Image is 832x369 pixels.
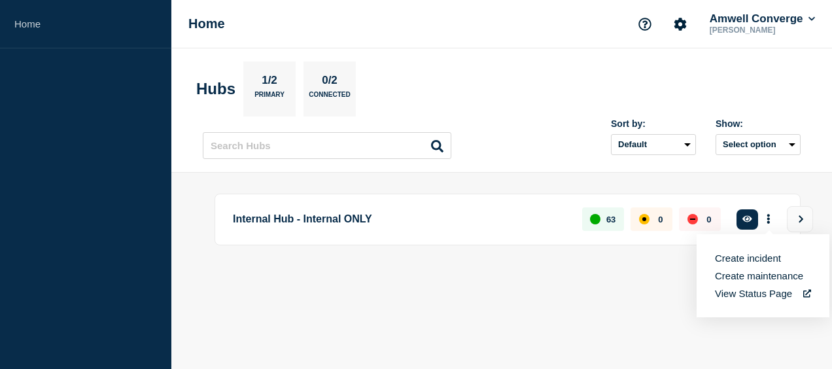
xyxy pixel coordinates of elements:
[317,74,343,91] p: 0/2
[715,253,781,264] button: Create incident
[715,270,803,281] button: Create maintenance
[188,16,225,31] h1: Home
[611,134,696,155] select: Sort by
[687,214,698,224] div: down
[309,91,350,105] p: Connected
[590,214,600,224] div: up
[787,206,813,232] button: View
[254,91,285,105] p: Primary
[667,10,694,38] button: Account settings
[606,215,615,224] p: 63
[203,132,451,159] input: Search Hubs
[706,215,711,224] p: 0
[631,10,659,38] button: Support
[196,80,235,98] h2: Hubs
[716,118,801,129] div: Show:
[233,207,567,232] p: Internal Hub - Internal ONLY
[639,214,650,224] div: affected
[658,215,663,224] p: 0
[760,207,777,232] button: More actions
[716,134,801,155] button: Select option
[611,118,696,129] div: Sort by:
[707,26,818,35] p: [PERSON_NAME]
[257,74,283,91] p: 1/2
[707,12,818,26] button: Amwell Converge
[715,288,811,299] a: View Status Page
